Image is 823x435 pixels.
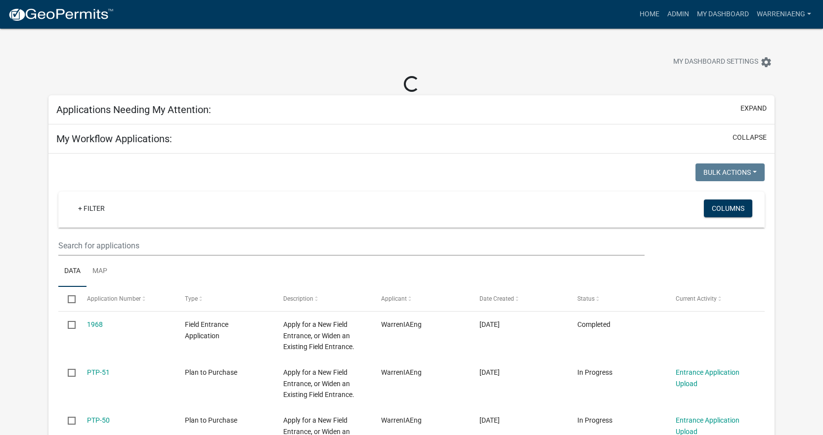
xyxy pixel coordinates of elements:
span: 09/22/2025 [479,320,500,328]
datatable-header-cell: Select [58,287,77,311]
a: Home [636,5,663,24]
span: WarrenIAEng [381,320,422,328]
datatable-header-cell: Type [175,287,274,311]
datatable-header-cell: Status [568,287,666,311]
span: Plan to Purchase [185,416,237,424]
h5: Applications Needing My Attention: [56,104,211,116]
a: Admin [663,5,693,24]
span: 09/16/2025 [479,416,500,424]
h5: My Workflow Applications: [56,133,172,145]
a: PTP-51 [87,368,110,376]
button: collapse [733,132,767,143]
a: WarrenIAEng [753,5,815,24]
span: Description [283,295,313,302]
input: Search for applications [58,236,644,256]
a: + Filter [70,199,113,217]
button: Columns [704,199,752,217]
span: Current Activity [676,295,717,302]
a: PTP-50 [87,416,110,424]
span: Type [185,295,198,302]
datatable-header-cell: Applicant [372,287,470,311]
span: Status [577,295,595,302]
span: WarrenIAEng [381,368,422,376]
span: Application Number [87,295,141,302]
span: 09/16/2025 [479,368,500,376]
a: Entrance Application Upload [676,368,739,388]
a: My Dashboard [693,5,753,24]
datatable-header-cell: Application Number [78,287,176,311]
a: 1968 [87,320,103,328]
span: WarrenIAEng [381,416,422,424]
span: In Progress [577,368,612,376]
a: Map [87,256,113,287]
button: expand [740,103,767,114]
i: settings [760,56,772,68]
span: Field Entrance Application [185,320,228,340]
datatable-header-cell: Date Created [470,287,568,311]
span: Applicant [381,295,407,302]
span: Apply for a New Field Entrance, or Widen an Existing Field Entrance. [283,368,354,399]
span: Date Created [479,295,514,302]
button: Bulk Actions [695,163,765,181]
span: Plan to Purchase [185,368,237,376]
a: Data [58,256,87,287]
span: My Dashboard Settings [673,56,758,68]
datatable-header-cell: Description [274,287,372,311]
button: My Dashboard Settingssettings [665,52,780,72]
datatable-header-cell: Current Activity [666,287,765,311]
span: In Progress [577,416,612,424]
span: Apply for a New Field Entrance, or Widen an Existing Field Entrance. [283,320,354,351]
span: Completed [577,320,610,328]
